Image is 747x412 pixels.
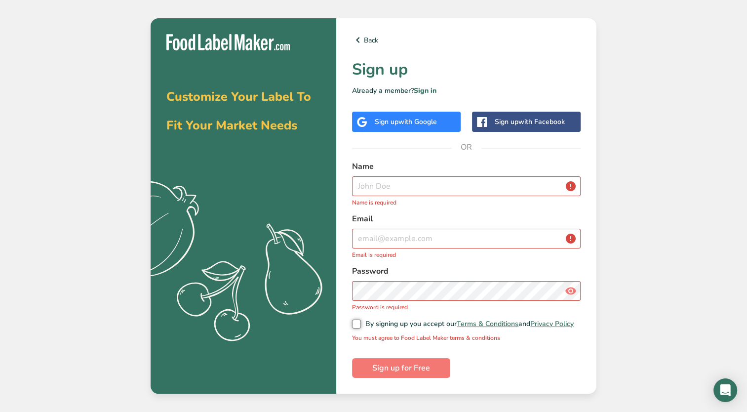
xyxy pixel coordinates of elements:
h1: Sign up [352,58,581,82]
span: Sign up for Free [372,362,430,374]
span: Customize Your Label To Fit Your Market Needs [166,88,311,134]
input: email@example.com [352,229,581,248]
a: Terms & Conditions [457,319,518,329]
label: Email [352,213,581,225]
div: Open Intercom Messenger [713,378,737,402]
span: with Facebook [518,117,565,126]
div: Sign up [495,117,565,127]
p: Name is required [352,198,581,207]
span: with Google [398,117,437,126]
p: Email is required [352,250,581,259]
img: Food Label Maker [166,34,290,50]
p: Password is required [352,303,581,312]
input: John Doe [352,176,581,196]
label: Name [352,161,581,172]
div: Sign up [375,117,437,127]
button: Sign up for Free [352,358,450,378]
p: Already a member? [352,85,581,96]
a: Sign in [414,86,436,95]
span: By signing up you accept our and [361,320,574,329]
label: Password [352,265,581,277]
p: You must agree to Food Label Maker terms & conditions [352,333,581,342]
a: Privacy Policy [530,319,574,329]
span: OR [452,132,481,162]
a: Back [352,34,581,46]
